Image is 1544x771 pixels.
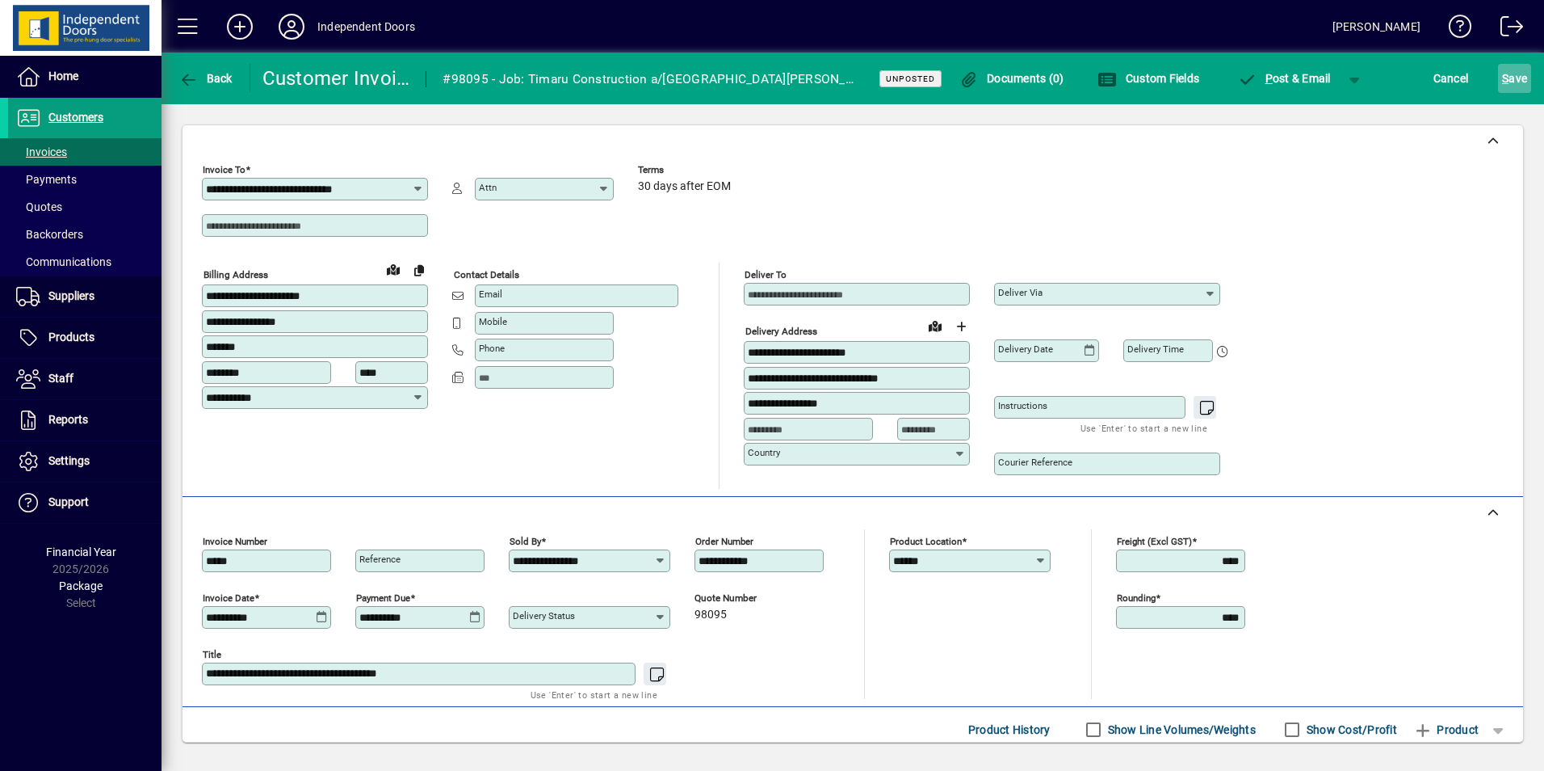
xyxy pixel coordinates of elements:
[745,269,787,280] mat-label: Deliver To
[1237,72,1331,85] span: ost & Email
[1080,419,1207,437] mat-hint: Use 'Enter' to start a new line
[443,66,859,92] div: #98095 - Job: Timaru Construction a/[GEOGRAPHIC_DATA][PERSON_NAME]
[1498,64,1531,93] button: Save
[48,111,103,124] span: Customers
[8,248,162,276] a: Communications
[16,145,67,158] span: Invoices
[8,359,162,399] a: Staff
[48,372,73,385] span: Staff
[998,400,1047,411] mat-label: Instructions
[48,454,90,467] span: Settings
[48,70,78,82] span: Home
[748,447,780,458] mat-label: Country
[48,289,94,302] span: Suppliers
[1488,3,1524,56] a: Logout
[998,287,1043,298] mat-label: Deliver via
[48,331,94,343] span: Products
[359,554,401,565] mat-label: Reference
[1303,722,1397,738] label: Show Cost/Profit
[694,609,727,621] span: 98095
[479,316,507,327] mat-label: Mobile
[479,182,497,193] mat-label: Attn
[694,593,791,604] span: Quote number
[1405,715,1487,744] button: Product
[1265,72,1273,85] span: P
[922,313,948,339] a: View on map
[998,343,1053,355] mat-label: Delivery date
[962,715,1057,744] button: Product History
[1229,64,1339,93] button: Post & Email
[8,138,162,166] a: Invoices
[262,65,410,91] div: Customer Invoice
[1332,14,1420,40] div: [PERSON_NAME]
[1437,3,1472,56] a: Knowledge Base
[8,57,162,97] a: Home
[16,173,77,186] span: Payments
[203,592,254,604] mat-label: Invoice date
[1127,343,1184,355] mat-label: Delivery time
[46,546,116,558] span: Financial Year
[406,257,432,283] button: Copy to Delivery address
[1105,722,1256,738] label: Show Line Volumes/Weights
[531,685,657,704] mat-hint: Use 'Enter' to start a new line
[695,536,753,547] mat-label: Order number
[380,256,406,282] a: View on map
[203,649,221,660] mat-label: Title
[8,221,162,248] a: Backorders
[174,64,237,93] button: Back
[886,74,935,84] span: Unposted
[1429,64,1473,93] button: Cancel
[8,482,162,523] a: Support
[16,200,62,213] span: Quotes
[1093,64,1203,93] button: Custom Fields
[1433,65,1469,91] span: Cancel
[479,343,505,354] mat-label: Phone
[638,180,731,193] span: 30 days after EOM
[162,64,250,93] app-page-header-button: Back
[214,12,266,41] button: Add
[890,536,962,547] mat-label: Product location
[510,536,541,547] mat-label: Sold by
[955,64,1068,93] button: Documents (0)
[1117,536,1192,547] mat-label: Freight (excl GST)
[8,318,162,358] a: Products
[8,276,162,317] a: Suppliers
[1117,592,1156,604] mat-label: Rounding
[959,72,1064,85] span: Documents (0)
[479,289,502,300] mat-label: Email
[48,495,89,508] span: Support
[8,441,162,482] a: Settings
[968,717,1051,743] span: Product History
[513,610,575,621] mat-label: Delivery status
[638,165,735,175] span: Terms
[1502,72,1508,85] span: S
[948,314,974,339] button: Choose address
[59,579,103,592] span: Package
[8,400,162,440] a: Reports
[317,14,415,40] div: Independent Doors
[203,536,267,547] mat-label: Invoice number
[8,166,162,193] a: Payments
[998,457,1072,468] mat-label: Courier Reference
[178,72,233,85] span: Back
[16,228,83,241] span: Backorders
[1502,65,1527,91] span: ave
[266,12,317,41] button: Profile
[48,413,88,426] span: Reports
[203,164,245,175] mat-label: Invoice To
[1413,717,1479,743] span: Product
[356,592,410,604] mat-label: Payment due
[1097,72,1199,85] span: Custom Fields
[16,255,111,268] span: Communications
[8,193,162,221] a: Quotes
